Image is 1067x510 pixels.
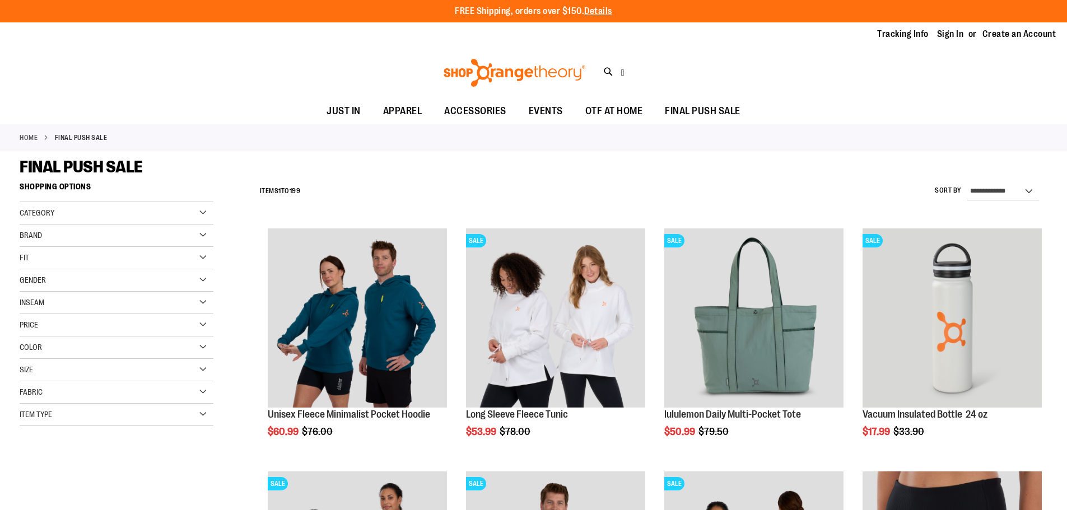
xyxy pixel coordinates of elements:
[268,409,430,420] a: Unisex Fleece Minimalist Pocket Hoodie
[383,99,422,124] span: APPAREL
[302,426,334,437] span: $76.00
[442,59,587,87] img: Shop Orangetheory
[466,477,486,490] span: SALE
[585,99,643,124] span: OTF AT HOME
[664,228,844,409] a: lululemon Daily Multi-Pocket ToteSALE
[315,99,372,124] a: JUST IN
[664,477,684,490] span: SALE
[935,186,962,195] label: Sort By
[529,99,563,124] span: EVENTS
[268,477,288,490] span: SALE
[500,426,532,437] span: $78.00
[698,426,730,437] span: $79.50
[20,208,54,217] span: Category
[863,426,892,437] span: $17.99
[260,183,301,200] h2: Items to
[466,228,645,408] img: Product image for Fleece Long Sleeve
[863,409,987,420] a: Vacuum Insulated Bottle 24 oz
[444,99,506,124] span: ACCESSORIES
[455,5,612,18] p: FREE Shipping, orders over $150.
[466,234,486,247] span: SALE
[20,365,33,374] span: Size
[664,426,697,437] span: $50.99
[55,133,108,143] strong: FINAL PUSH SALE
[937,28,964,40] a: Sign In
[433,99,518,124] a: ACCESSORIES
[665,99,740,124] span: FINAL PUSH SALE
[863,228,1042,408] img: Vacuum Insulated Bottle 24 oz
[20,387,43,396] span: Fabric
[982,28,1056,40] a: Create an Account
[664,409,801,420] a: lululemon Daily Multi-Pocket Tote
[877,28,929,40] a: Tracking Info
[290,187,301,195] span: 199
[466,426,498,437] span: $53.99
[262,223,453,466] div: product
[664,228,844,408] img: lululemon Daily Multi-Pocket Tote
[20,343,42,352] span: Color
[20,253,29,262] span: Fit
[20,177,213,202] strong: Shopping Options
[20,298,44,307] span: Inseam
[654,99,752,124] a: FINAL PUSH SALE
[659,223,849,466] div: product
[664,234,684,247] span: SALE
[20,133,38,143] a: Home
[857,223,1047,466] div: product
[278,187,281,195] span: 1
[268,426,300,437] span: $60.99
[574,99,654,124] a: OTF AT HOME
[327,99,361,124] span: JUST IN
[20,157,143,176] span: FINAL PUSH SALE
[518,99,574,124] a: EVENTS
[466,228,645,409] a: Product image for Fleece Long SleeveSALE
[372,99,434,124] a: APPAREL
[863,228,1042,409] a: Vacuum Insulated Bottle 24 ozSALE
[584,6,612,16] a: Details
[863,234,883,247] span: SALE
[460,223,651,466] div: product
[268,228,447,408] img: Unisex Fleece Minimalist Pocket Hoodie
[20,275,46,284] span: Gender
[20,410,52,419] span: Item Type
[268,228,447,409] a: Unisex Fleece Minimalist Pocket Hoodie
[893,426,926,437] span: $33.90
[20,320,38,329] span: Price
[20,231,42,240] span: Brand
[466,409,568,420] a: Long Sleeve Fleece Tunic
